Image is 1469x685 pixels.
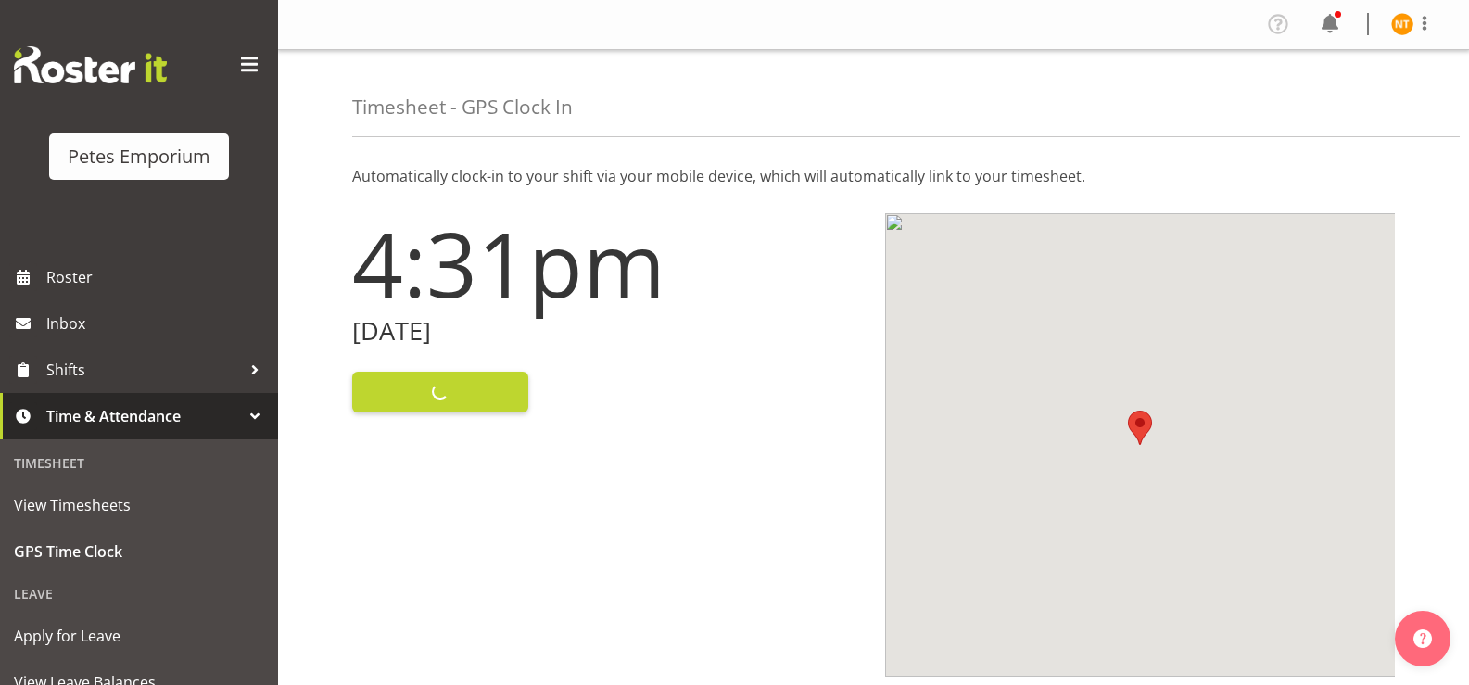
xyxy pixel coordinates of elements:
[5,482,273,528] a: View Timesheets
[5,444,273,482] div: Timesheet
[68,143,210,171] div: Petes Emporium
[352,317,863,346] h2: [DATE]
[5,575,273,613] div: Leave
[14,491,264,519] span: View Timesheets
[46,310,269,337] span: Inbox
[1391,13,1413,35] img: nicole-thomson8388.jpg
[352,213,863,313] h1: 4:31pm
[14,538,264,565] span: GPS Time Clock
[14,46,167,83] img: Rosterit website logo
[46,402,241,430] span: Time & Attendance
[46,356,241,384] span: Shifts
[5,613,273,659] a: Apply for Leave
[1413,629,1432,648] img: help-xxl-2.png
[5,528,273,575] a: GPS Time Clock
[14,622,264,650] span: Apply for Leave
[46,263,269,291] span: Roster
[352,165,1395,187] p: Automatically clock-in to your shift via your mobile device, which will automatically link to you...
[352,96,573,118] h4: Timesheet - GPS Clock In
